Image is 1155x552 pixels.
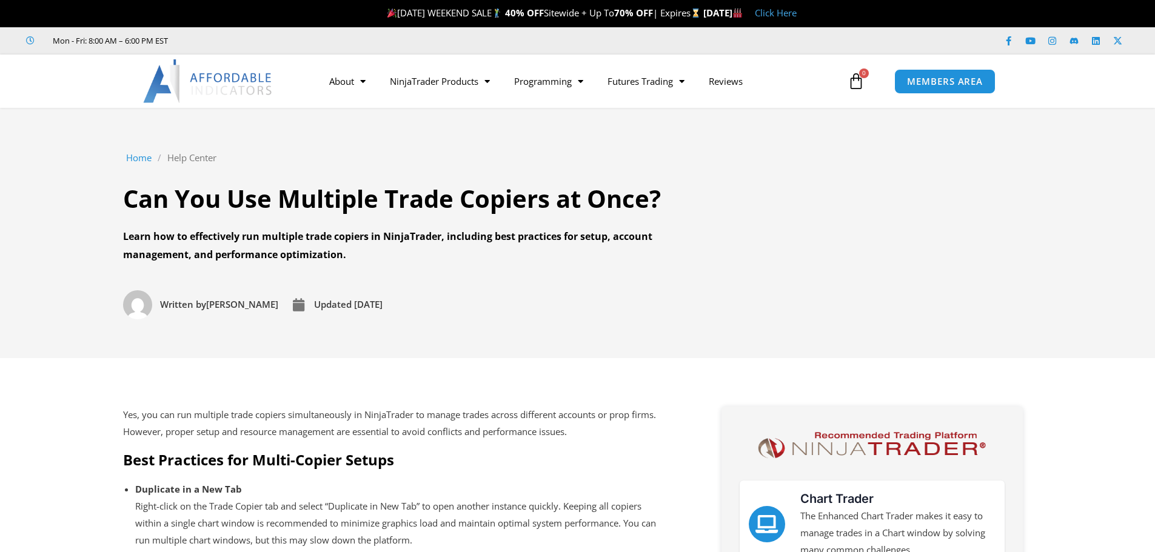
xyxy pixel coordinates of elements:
img: ⌛ [691,8,700,18]
a: Home [126,150,152,167]
span: MEMBERS AREA [907,77,983,86]
img: 🎉 [387,8,397,18]
img: LogoAI | Affordable Indicators – NinjaTrader [143,59,273,103]
span: [DATE] WEEKEND SALE Sitewide + Up To | Expires [384,7,703,19]
a: Reviews [697,67,755,95]
h2: Best Practices for Multi-Copier Setups [123,450,679,469]
strong: [DATE] [703,7,743,19]
img: 🏌️‍♂️ [492,8,501,18]
a: Click Here [755,7,797,19]
div: Learn how to effectively run multiple trade copiers in NinjaTrader, including best practices for ... [123,228,681,264]
a: Chart Trader [749,506,785,542]
li: Right-click on the Trade Copier tab and select “Duplicate in New Tab” to open another instance qu... [135,481,667,548]
span: [PERSON_NAME] [157,296,278,313]
iframe: Customer reviews powered by Trustpilot [185,35,367,47]
span: / [158,150,161,167]
strong: Duplicate in a New Tab [135,483,242,495]
time: [DATE] [354,298,383,310]
a: Futures Trading [595,67,697,95]
h1: Can You Use Multiple Trade Copiers at Once? [123,182,681,216]
a: Programming [502,67,595,95]
a: NinjaTrader Products [378,67,502,95]
a: About [317,67,378,95]
img: NinjaTrader Logo | Affordable Indicators – NinjaTrader [752,428,991,462]
span: Written by [160,298,206,310]
a: Help Center [167,150,216,167]
strong: 40% OFF [505,7,544,19]
a: Chart Trader [800,491,874,506]
nav: Menu [317,67,845,95]
strong: 70% OFF [614,7,653,19]
a: MEMBERS AREA [894,69,996,94]
img: 🏭 [733,8,742,18]
a: 0 [829,64,883,99]
span: Mon - Fri: 8:00 AM – 6:00 PM EST [50,33,168,48]
span: 0 [859,68,869,78]
img: Picture of David Koehler [123,290,152,319]
span: Updated [314,298,352,310]
p: Yes, you can run multiple trade copiers simultaneously in NinjaTrader to manage trades across dif... [123,407,679,441]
